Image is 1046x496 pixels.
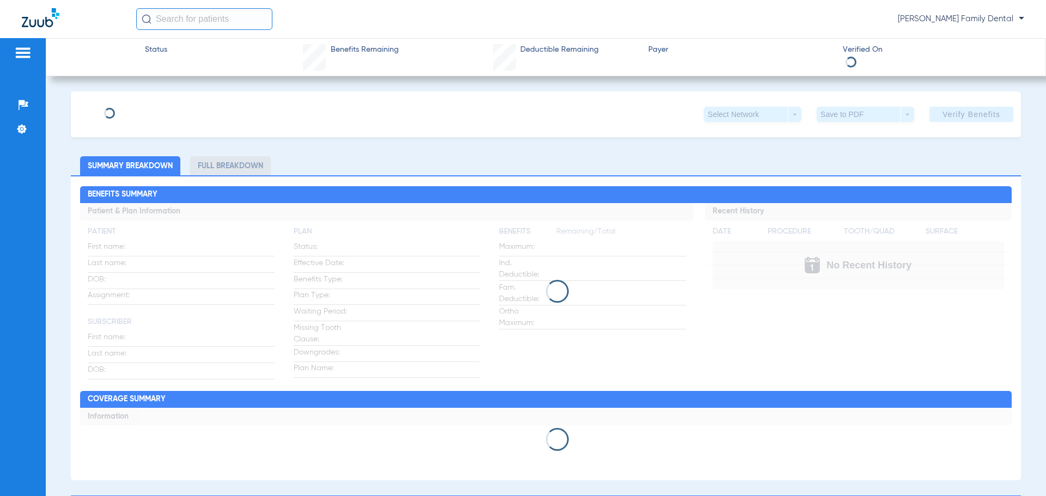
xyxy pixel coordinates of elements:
h2: Benefits Summary [80,186,1011,204]
img: Search Icon [142,14,151,24]
span: Deductible Remaining [520,44,599,56]
span: Payer [648,44,834,56]
h2: Coverage Summary [80,391,1011,408]
span: Benefits Remaining [331,44,399,56]
input: Search for patients [136,8,272,30]
li: Full Breakdown [190,156,271,175]
span: Status [145,44,167,56]
img: hamburger-icon [14,46,32,59]
span: [PERSON_NAME] Family Dental [898,14,1024,25]
span: Verified On [843,44,1028,56]
img: Zuub Logo [22,8,59,27]
li: Summary Breakdown [80,156,180,175]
